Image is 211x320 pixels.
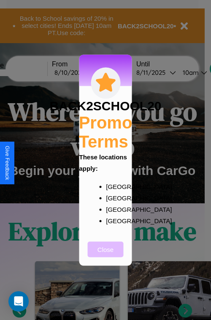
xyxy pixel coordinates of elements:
[106,215,122,226] p: [GEOGRAPHIC_DATA]
[106,192,122,203] p: [GEOGRAPHIC_DATA]
[4,146,10,180] div: Give Feedback
[88,241,124,257] button: Close
[8,291,29,312] div: Open Intercom Messenger
[79,113,133,151] h2: Promo Terms
[79,153,127,172] b: These locations apply:
[106,181,122,192] p: [GEOGRAPHIC_DATA]
[106,203,122,215] p: [GEOGRAPHIC_DATA]
[49,98,161,113] h3: BACK2SCHOOL20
